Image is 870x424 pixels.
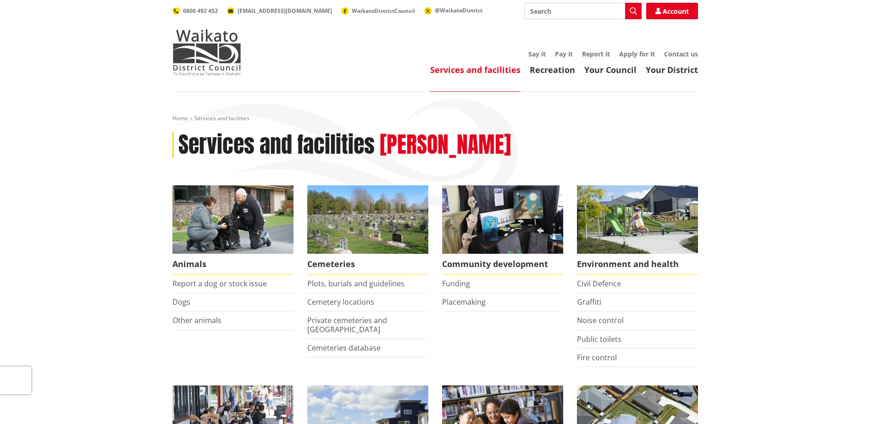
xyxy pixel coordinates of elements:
[172,29,241,75] img: Waikato District Council - Te Kaunihera aa Takiwaa o Waikato
[435,6,482,14] span: @WaikatoDistrict
[424,6,482,14] a: @WaikatoDistrict
[828,385,861,418] iframe: Messenger Launcher
[172,297,190,307] a: Dogs
[664,50,698,58] a: Contact us
[577,185,698,275] a: New housing in Pokeno Environment and health
[555,50,573,58] a: Pay it
[307,343,381,353] a: Cemeteries database
[172,254,294,275] span: Animals
[528,50,546,58] a: Say it
[619,50,655,58] a: Apply for it
[646,64,698,75] a: Your District
[172,315,222,325] a: Other animals
[646,3,698,19] a: Account
[577,334,621,344] a: Public toilets
[307,315,387,334] a: Private cemeteries and [GEOGRAPHIC_DATA]
[227,7,332,15] a: [EMAIL_ADDRESS][DOMAIN_NAME]
[183,7,218,15] span: 0800 492 452
[307,185,428,275] a: Huntly Cemetery Cemeteries
[380,132,511,158] h2: [PERSON_NAME]
[577,254,698,275] span: Environment and health
[577,315,624,325] a: Noise control
[172,115,698,123] nav: breadcrumb
[307,254,428,275] span: Cemeteries
[524,3,642,19] input: Search input
[577,297,601,307] a: Graffiti
[577,185,698,254] img: New housing in Pokeno
[584,64,637,75] a: Your Council
[172,7,218,15] a: 0800 492 452
[352,7,415,15] span: WaikatoDistrictCouncil
[442,185,563,275] a: Matariki Travelling Suitcase Art Exhibition Community development
[194,114,249,122] span: Services and facilities
[307,279,405,289] a: Plots, burials and guidelines
[178,132,375,158] h1: Services and facilities
[172,185,294,254] img: Animal Control
[442,254,563,275] span: Community development
[582,50,610,58] a: Report it
[307,185,428,254] img: Huntly Cemetery
[172,185,294,275] a: Waikato District Council Animal Control team Animals
[172,279,267,289] a: Report a dog or stock issue
[530,64,575,75] a: Recreation
[238,7,332,15] span: [EMAIL_ADDRESS][DOMAIN_NAME]
[341,7,415,15] a: WaikatoDistrictCouncil
[442,297,486,307] a: Placemaking
[577,279,621,289] a: Civil Defence
[430,64,521,75] a: Services and facilities
[577,352,617,363] a: Fire control
[442,185,563,254] img: Matariki Travelling Suitcase Art Exhibition
[307,297,374,307] a: Cemetery locations
[442,279,470,289] a: Funding
[172,114,188,122] a: Home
